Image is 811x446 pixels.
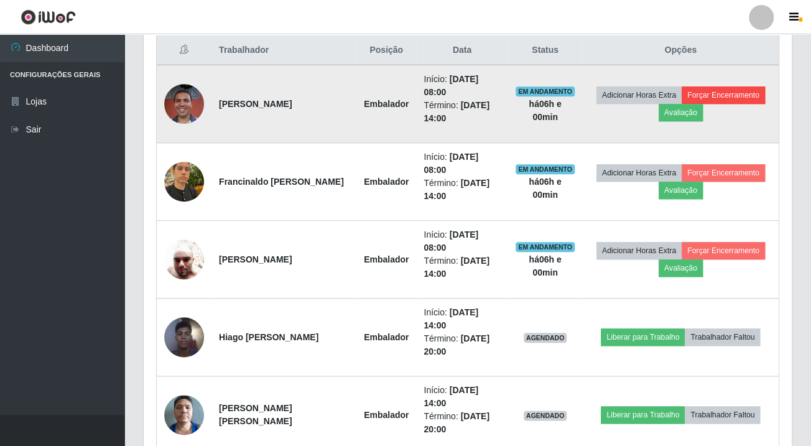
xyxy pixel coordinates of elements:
span: EM ANDAMENTO [516,86,575,96]
strong: Hiago [PERSON_NAME] [219,332,318,342]
strong: Francinaldo [PERSON_NAME] [219,177,344,187]
button: Liberar para Trabalho [601,406,685,424]
li: Término: [424,410,500,436]
button: Adicionar Horas Extra [596,242,682,259]
strong: Embalador [364,410,409,420]
li: Início: [424,384,500,410]
li: Início: [424,306,500,332]
img: 1702938367387.jpeg [164,310,204,363]
li: Término: [424,254,500,281]
strong: Embalador [364,99,409,109]
span: EM ANDAMENTO [516,164,575,174]
img: 1653187200211.jpeg [164,84,204,124]
img: CoreUI Logo [21,9,76,25]
li: Início: [424,151,500,177]
button: Forçar Encerramento [682,242,765,259]
th: Data [416,36,507,65]
time: [DATE] 08:00 [424,74,478,97]
th: Status [507,36,582,65]
button: Avaliação [659,182,703,199]
button: Trabalhador Faltou [685,328,760,346]
li: Início: [424,73,500,99]
button: Avaliação [659,104,703,121]
strong: há 06 h e 00 min [529,254,561,277]
span: EM ANDAMENTO [516,242,575,252]
time: [DATE] 14:00 [424,385,478,408]
li: Término: [424,99,500,125]
li: Término: [424,177,500,203]
th: Trabalhador [211,36,356,65]
button: Liberar para Trabalho [601,328,685,346]
img: 1743036619624.jpeg [164,155,204,208]
strong: Embalador [364,332,409,342]
time: [DATE] 08:00 [424,230,478,253]
li: Término: [424,332,500,358]
strong: [PERSON_NAME] [219,254,292,264]
button: Adicionar Horas Extra [596,86,682,104]
span: AGENDADO [524,333,567,343]
th: Posição [356,36,416,65]
li: Início: [424,228,500,254]
strong: [PERSON_NAME] [PERSON_NAME] [219,403,292,426]
button: Adicionar Horas Extra [596,164,682,182]
time: [DATE] 08:00 [424,152,478,175]
time: [DATE] 14:00 [424,307,478,330]
th: Opções [582,36,779,65]
strong: há 06 h e 00 min [529,177,561,200]
button: Forçar Encerramento [682,86,765,104]
img: 1720641166740.jpeg [164,388,204,441]
button: Avaliação [659,259,703,277]
button: Forçar Encerramento [682,164,765,182]
strong: há 06 h e 00 min [529,99,561,122]
span: AGENDADO [524,411,567,420]
strong: Embalador [364,254,409,264]
button: Trabalhador Faltou [685,406,760,424]
strong: Embalador [364,177,409,187]
img: 1747786796469.jpeg [164,233,204,286]
strong: [PERSON_NAME] [219,99,292,109]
